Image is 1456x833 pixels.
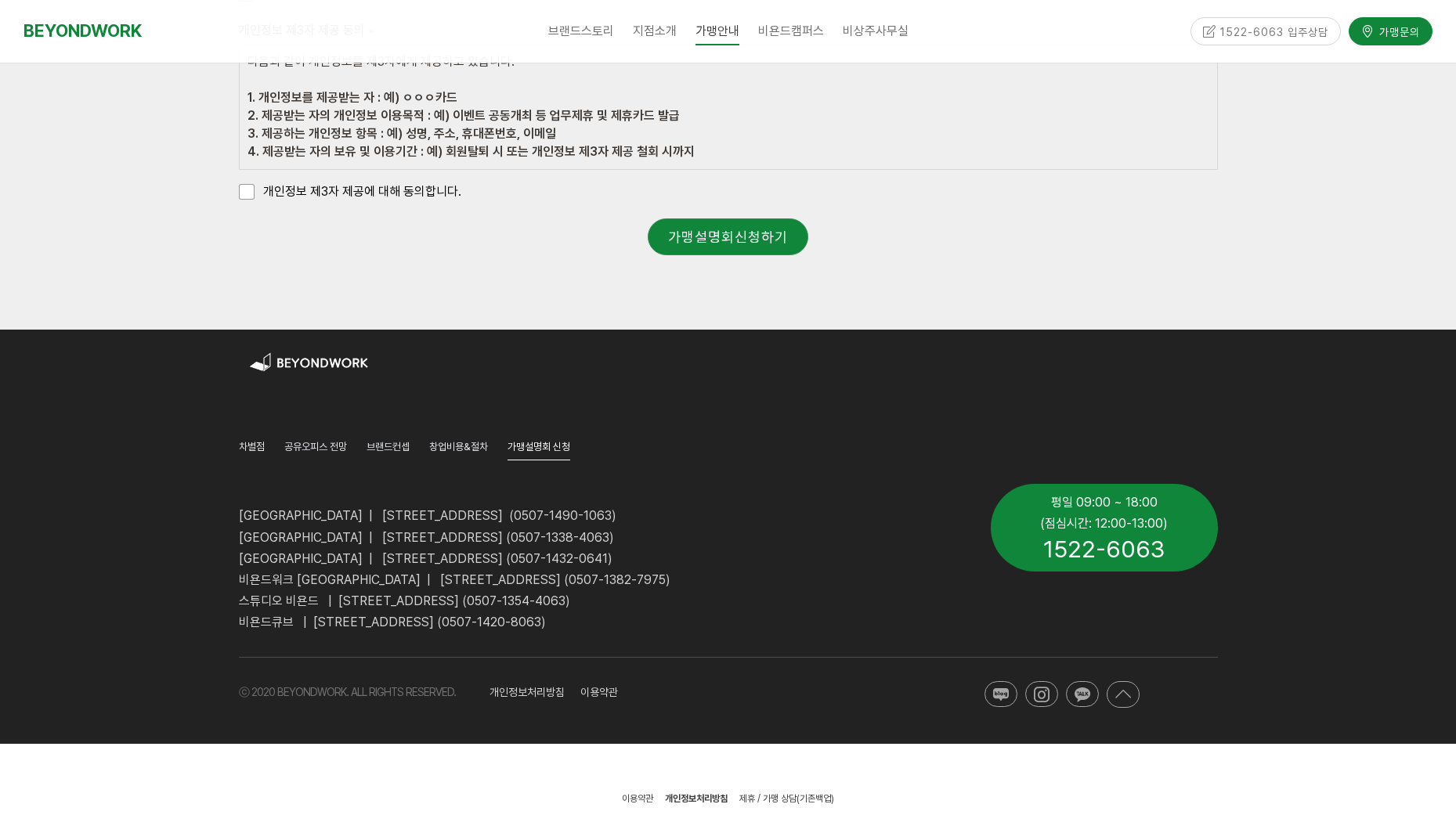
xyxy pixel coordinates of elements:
[239,686,456,698] span: ⓒ 2020 BEYONDWORK. ALL RIGHTS RESERVED.
[239,438,265,460] a: 차별점
[247,126,556,141] strong: 3. 제공하는 개인정보 항목 : 예) 성명, 주소, 휴대폰번호, 이메일
[1051,495,1158,510] span: 평일 09:00 ~ 18:00
[23,16,142,45] a: BEYONDWORK
[508,438,570,460] a: 가맹설명회 신청
[429,441,488,453] span: 창업비용&절차
[247,108,680,123] strong: 2. 제공받는 자의 개인정보 이용목적 : 예) 이벤트 공동개최 등 업무제휴 및 제휴카드 발급
[490,686,618,698] span: 개인정보처리방침 이용약관
[548,23,614,38] span: 브랜드스토리
[367,441,410,453] span: 브랜드컨셉
[758,23,824,38] span: 비욘드캠퍼스
[239,593,570,608] span: 스튜디오 비욘드 | [STREET_ADDRESS] (0507-1354-4063)
[1043,535,1165,563] span: 1522-6063
[508,441,570,453] span: 가맹설명회 신청
[239,572,670,587] span: 비욘드워크 [GEOGRAPHIC_DATA] | [STREET_ADDRESS] (0507-1382-7975)
[648,218,808,256] a: 가맹설명회신청하기
[429,438,488,460] a: 창업비용&절차
[623,12,686,51] a: 지점소개
[749,12,833,51] a: 비욘드캠퍼스
[539,12,623,51] a: 브랜드스토리
[1040,516,1168,531] span: (점심시간: 12:00-13:00)
[239,615,546,629] span: 비욘드큐브 | [STREET_ADDRESS] (0507-1420-8063)
[239,441,265,453] span: 차별점
[616,791,659,806] a: 이용약관
[843,23,909,38] span: 비상주사무실
[367,438,410,460] a: 브랜드컨셉
[695,18,739,45] span: 가맹안내
[1375,23,1420,39] span: 가맹문의
[247,90,457,105] strong: 1. 개인정보를 제공받는 자 : 예) ㅇㅇㅇ카드
[247,144,695,159] strong: 4. 제공받는 자의 보유 및 이용기간 : 예) 회원탈퇴 시 또는 개인정보 제3자 제공 철회 시까지
[284,438,347,460] a: 공유오피스 전망
[739,793,834,804] span: 제휴 / 가맹 상담(기존백업)
[239,181,461,202] span: 개인정보 제3자 제공에 대해 동의합니다.
[686,12,749,51] a: 가맹안내
[833,12,918,51] a: 비상주사무실
[659,791,734,806] a: 개인정보처리방침
[239,530,614,545] span: [GEOGRAPHIC_DATA] | [STREET_ADDRESS] (0507-1338-4063)
[284,441,347,453] span: 공유오피스 전망
[1349,17,1433,45] a: 가맹문의
[239,551,612,566] span: [GEOGRAPHIC_DATA] | [STREET_ADDRESS] (0507-1432-0641)
[734,791,840,806] a: 제휴 / 가맹 상담(기존백업)
[239,45,1218,170] div: 다음과 같이 개인정보를 제3자에게 제공하고 있습니다.
[633,23,677,38] span: 지점소개
[239,508,616,523] span: [GEOGRAPHIC_DATA] | [STREET_ADDRESS] (0507-1490-1063)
